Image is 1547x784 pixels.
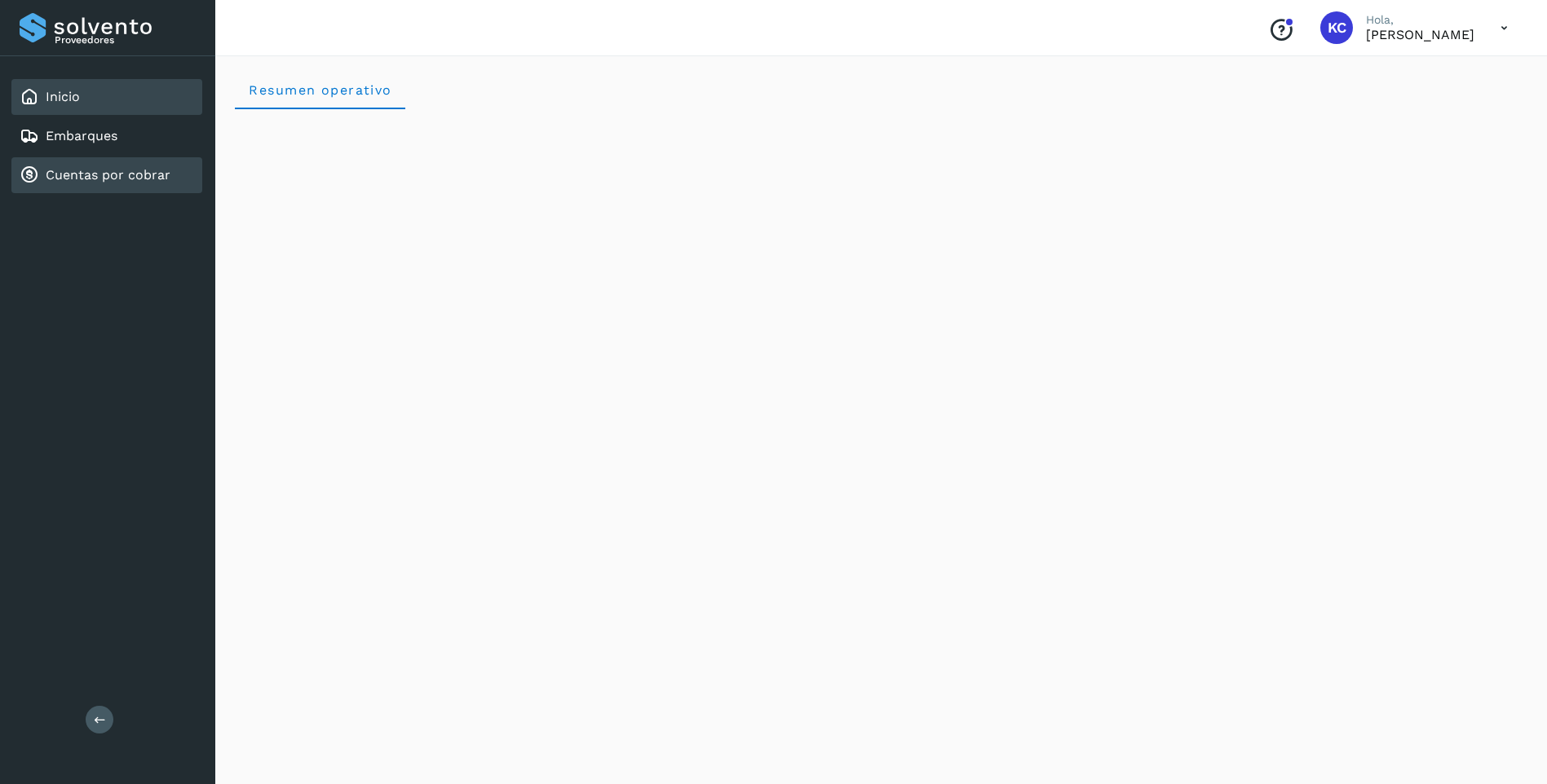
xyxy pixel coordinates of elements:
[46,167,170,183] a: Cuentas por cobrar
[46,89,80,104] a: Inicio
[248,82,392,98] span: Resumen operativo
[1366,27,1474,42] p: Karim Canchola Ceballos
[46,128,117,143] a: Embarques
[11,118,202,154] div: Embarques
[55,34,196,46] p: Proveedores
[11,79,202,115] div: Inicio
[1366,13,1474,27] p: Hola,
[11,157,202,193] div: Cuentas por cobrar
